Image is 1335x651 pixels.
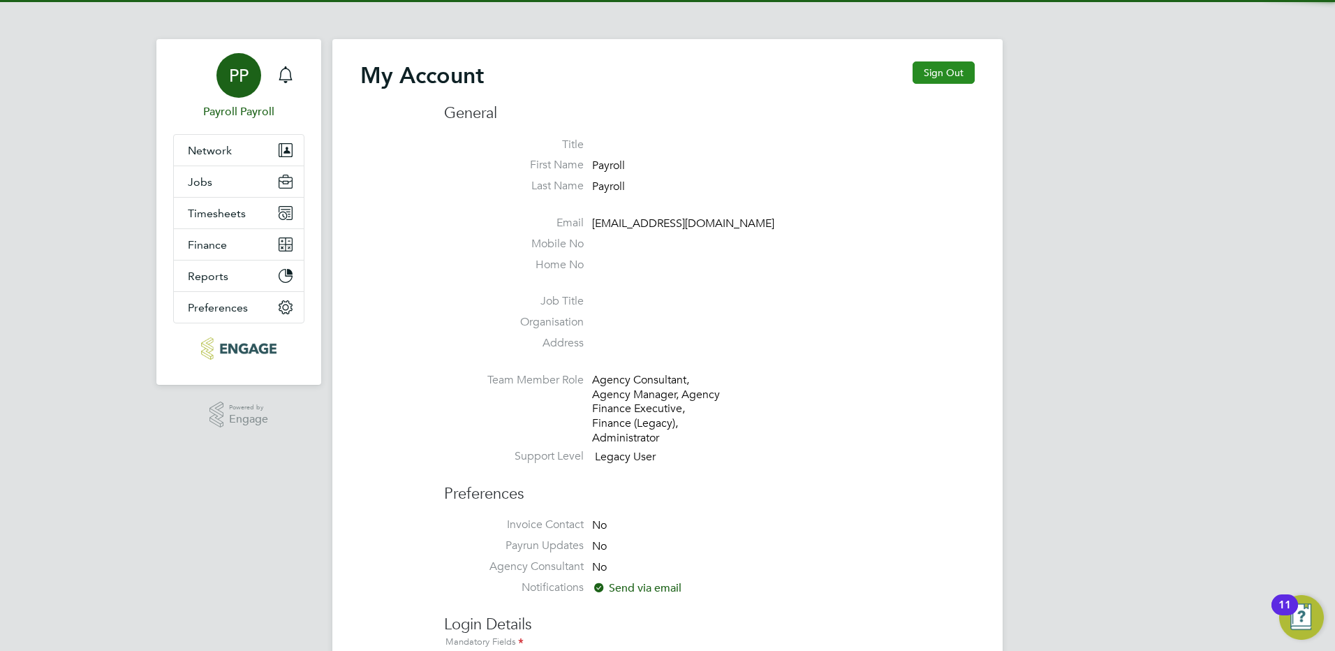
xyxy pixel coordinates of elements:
[444,635,975,650] div: Mandatory Fields
[444,601,975,650] h3: Login Details
[360,61,484,89] h2: My Account
[592,159,625,173] span: Payroll
[188,301,248,314] span: Preferences
[592,539,607,553] span: No
[174,261,304,291] button: Reports
[209,402,269,428] a: Powered byEngage
[592,373,725,446] div: Agency Consultant, Agency Manager, Agency Finance Executive, Finance (Legacy), Administrator
[229,402,268,414] span: Powered by
[156,39,321,385] nav: Main navigation
[444,294,584,309] label: Job Title
[444,336,584,351] label: Address
[173,103,304,120] span: Payroll Payroll
[173,53,304,120] a: PPPayroll Payroll
[188,175,212,189] span: Jobs
[592,518,607,532] span: No
[444,237,584,251] label: Mobile No
[592,180,625,193] span: Payroll
[444,373,584,388] label: Team Member Role
[444,103,975,124] h3: General
[229,66,249,85] span: PP
[592,217,774,231] span: [EMAIL_ADDRESS][DOMAIN_NAME]
[174,229,304,260] button: Finance
[913,61,975,84] button: Sign Out
[444,559,584,574] label: Agency Consultant
[201,337,276,360] img: txmrecruit-logo-retina.png
[229,414,268,425] span: Engage
[444,518,584,532] label: Invoice Contact
[1279,595,1324,640] button: Open Resource Center, 11 new notifications
[444,449,584,464] label: Support Level
[444,258,584,272] label: Home No
[174,198,304,228] button: Timesheets
[1278,605,1291,623] div: 11
[444,158,584,173] label: First Name
[188,270,228,283] span: Reports
[444,179,584,193] label: Last Name
[173,337,304,360] a: Go to home page
[592,581,681,595] span: Send via email
[188,238,227,251] span: Finance
[188,144,232,157] span: Network
[444,470,975,504] h3: Preferences
[188,207,246,220] span: Timesheets
[595,450,656,464] span: Legacy User
[444,315,584,330] label: Organisation
[592,560,607,574] span: No
[444,216,584,231] label: Email
[174,135,304,166] button: Network
[174,166,304,197] button: Jobs
[444,138,584,152] label: Title
[444,580,584,595] label: Notifications
[444,539,584,553] label: Payrun Updates
[174,292,304,323] button: Preferences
